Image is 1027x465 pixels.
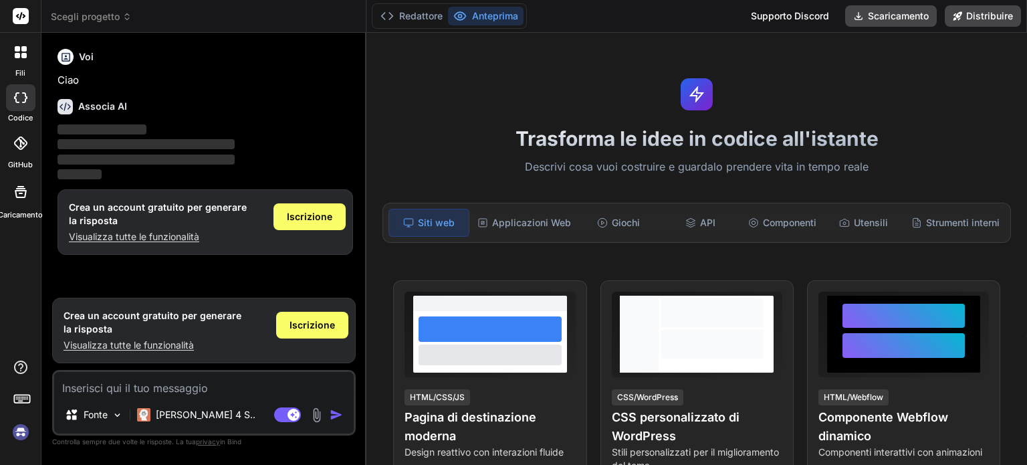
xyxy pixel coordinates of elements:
[78,100,127,112] font: Associa AI
[410,392,465,402] font: HTML/CSS/JS
[51,11,120,22] font: Scegli progetto
[824,392,883,402] font: HTML/Webflow
[818,446,982,458] font: Componenti interattivi con animazioni
[845,5,937,27] button: Scaricamento
[15,68,25,78] font: fili
[375,7,448,25] button: Redattore
[8,113,33,122] font: codice
[196,438,220,446] font: privacy
[448,7,524,25] button: Anteprima
[700,217,715,228] font: API
[945,5,1021,27] button: Distribuire
[64,310,241,321] font: Crea un account gratuito per generare
[617,392,678,402] font: CSS/WordPress
[751,10,829,21] font: Supporto Discord
[492,217,571,228] font: Applicazioni Web
[763,217,816,228] font: Componenti
[399,10,443,21] font: Redattore
[69,215,118,226] font: la risposta
[405,410,536,443] font: Pagina di destinazione moderna
[612,217,640,228] font: Giochi
[854,217,888,228] font: Utensili
[612,410,739,443] font: CSS personalizzato di WordPress
[472,10,518,21] font: Anteprima
[220,438,241,446] font: in Bind
[330,408,343,422] img: icona
[290,319,335,331] font: Iscrizione
[69,231,199,242] font: Visualizza tutte le funzionalità
[516,126,879,151] font: Trasforma le idee in codice all'istante
[926,217,1000,228] font: Strumenti interni
[64,323,112,335] font: la risposta
[818,410,948,443] font: Componente Webflow dinamico
[52,438,196,446] font: Controlla sempre due volte le risposte. La tua
[309,407,324,423] img: attaccamento
[405,446,564,458] font: Design reattivo con interazioni fluide
[8,160,33,169] font: GitHub
[9,421,32,444] img: registrazione
[112,409,123,421] img: Scegli i modelli
[58,74,79,86] font: Ciao
[868,10,929,21] font: Scaricamento
[84,409,108,420] font: Fonte
[966,10,1013,21] font: Distribuire
[64,339,194,351] font: Visualizza tutte le funzionalità
[287,211,332,222] font: Iscrizione
[418,217,455,228] font: Siti web
[79,51,94,62] font: Voi
[156,409,255,420] font: [PERSON_NAME] 4 S..
[137,408,150,422] img: Claude 4 Sonetto
[525,160,869,173] font: Descrivi cosa vuoi costruire e guardalo prendere vita in tempo reale
[69,201,247,213] font: Crea un account gratuito per generare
